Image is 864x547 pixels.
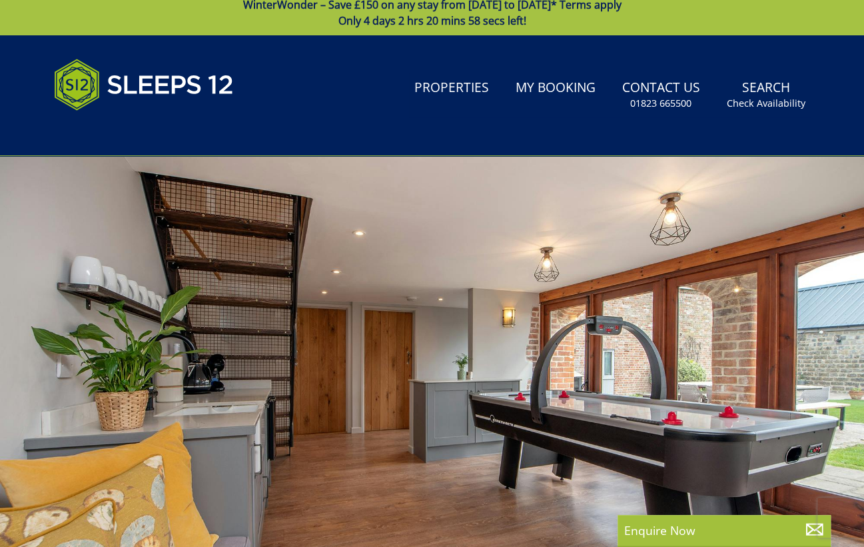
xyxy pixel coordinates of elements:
p: Enquire Now [624,522,824,539]
span: Only 4 days 2 hrs 20 mins 58 secs left! [338,13,526,28]
a: Contact Us01823 665500 [617,73,705,117]
small: 01823 665500 [630,97,691,110]
a: My Booking [510,73,601,103]
img: Sleeps 12 [54,51,234,118]
iframe: Customer reviews powered by Trustpilot [47,126,187,137]
small: Check Availability [727,97,805,110]
a: Properties [409,73,494,103]
a: SearchCheck Availability [721,73,811,117]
